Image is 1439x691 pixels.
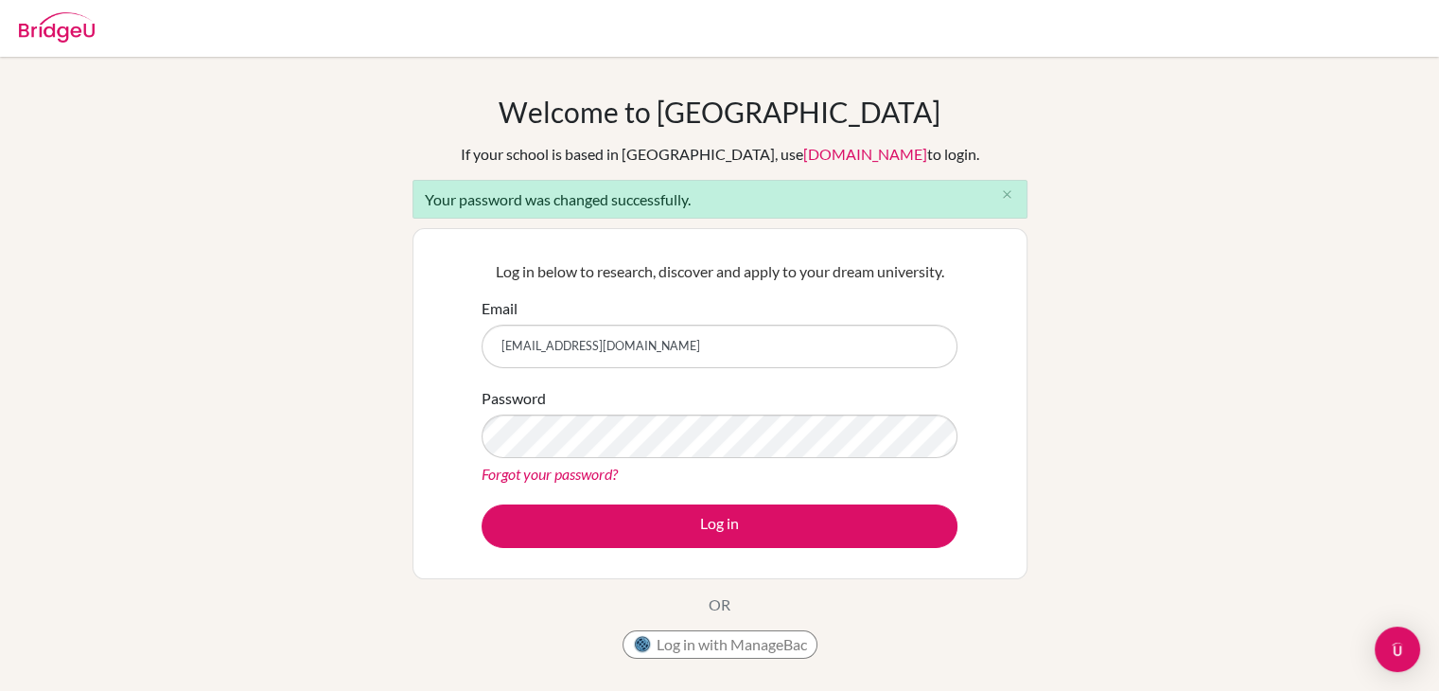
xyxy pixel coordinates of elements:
[989,181,1027,209] button: Close
[482,505,957,548] button: Log in
[482,260,957,283] p: Log in below to research, discover and apply to your dream university.
[482,387,546,410] label: Password
[482,465,618,483] a: Forgot your password?
[461,143,979,166] div: If your school is based in [GEOGRAPHIC_DATA], use to login.
[1375,627,1420,672] div: Open Intercom Messenger
[482,297,518,320] label: Email
[412,180,1027,219] div: Your password was changed successfully.
[803,145,927,163] a: [DOMAIN_NAME]
[1000,187,1014,202] i: close
[19,12,95,43] img: Bridge-U
[499,95,940,129] h1: Welcome to [GEOGRAPHIC_DATA]
[623,630,817,659] button: Log in with ManageBac
[709,594,730,616] p: OR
